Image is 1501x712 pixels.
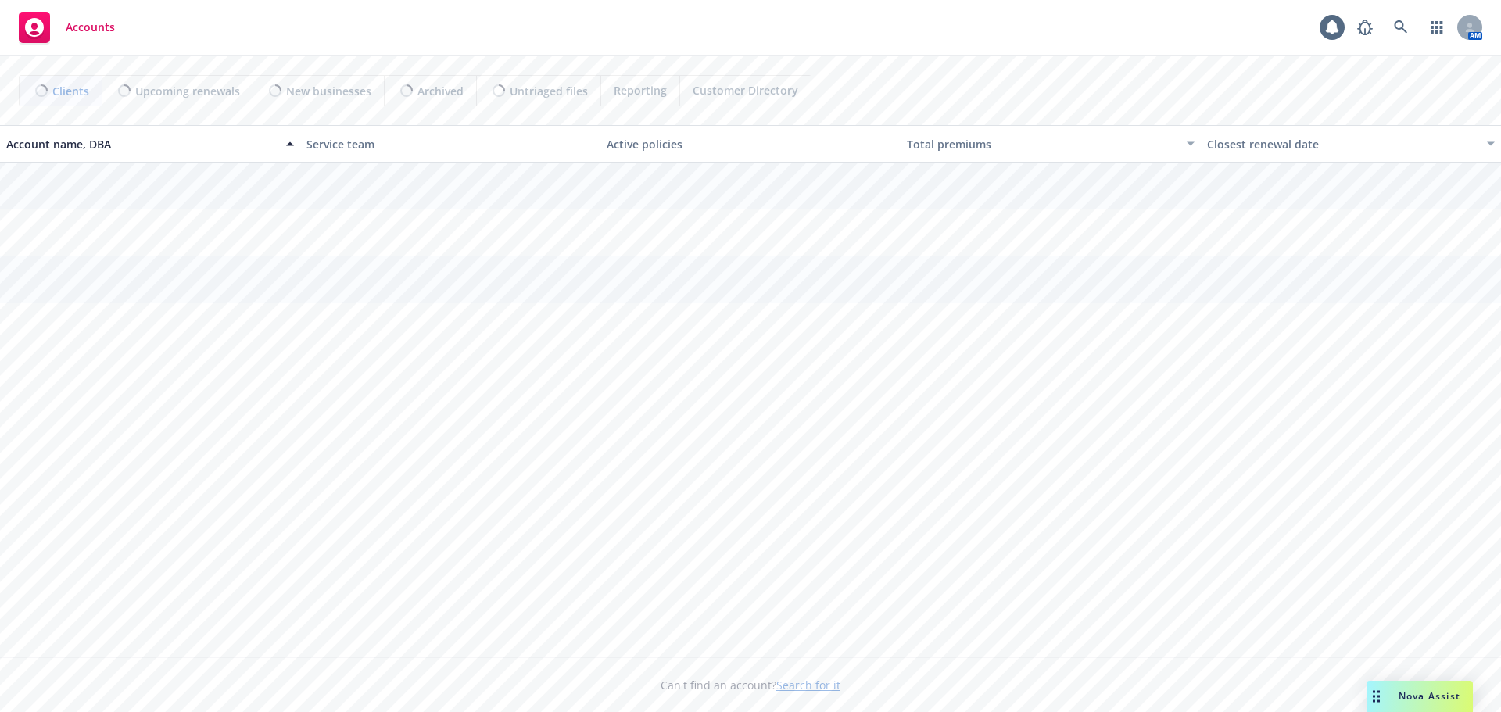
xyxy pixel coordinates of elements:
a: Search [1385,12,1417,43]
a: Accounts [13,5,121,49]
span: Can't find an account? [661,677,840,693]
span: Accounts [66,21,115,34]
span: Customer Directory [693,82,798,98]
a: Search for it [776,678,840,692]
span: Reporting [614,82,667,98]
a: Switch app [1421,12,1453,43]
span: Clients [52,83,89,99]
div: Service team [306,136,594,152]
div: Active policies [607,136,894,152]
span: Upcoming renewals [135,83,240,99]
button: Closest renewal date [1201,125,1501,163]
div: Closest renewal date [1207,136,1478,152]
div: Account name, DBA [6,136,277,152]
div: Drag to move [1367,681,1386,712]
a: Report a Bug [1349,12,1381,43]
span: Nova Assist [1399,689,1460,703]
button: Nova Assist [1367,681,1473,712]
span: New businesses [286,83,371,99]
span: Archived [417,83,464,99]
button: Active policies [600,125,901,163]
span: Untriaged files [510,83,588,99]
div: Total premiums [907,136,1177,152]
button: Service team [300,125,600,163]
button: Total premiums [901,125,1201,163]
